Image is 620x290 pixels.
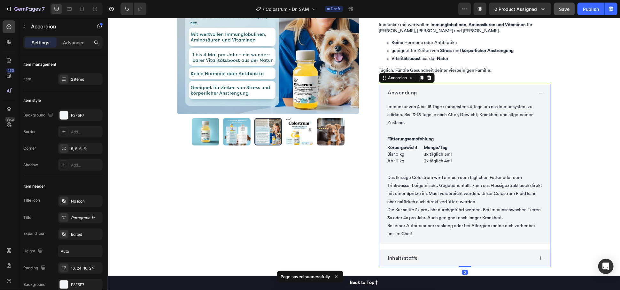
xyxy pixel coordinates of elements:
[554,3,575,15] button: Save
[316,127,345,140] p: 3x täglich 3ml
[108,18,620,290] iframe: Design area
[32,39,50,46] p: Settings
[280,148,435,188] p: Das flüssige Colostrum wird einfach dem täglichen Futter oder dem Trinkwasser beigemischt. Gegebe...
[23,98,41,103] div: Item style
[280,127,310,140] p: Bis 10 kg
[23,162,38,168] div: Shadow
[263,6,265,12] span: /
[266,6,309,12] span: Colostrum - Dr. SAM
[71,129,101,135] div: Add...
[23,62,56,67] div: Item management
[178,100,205,128] img: Deine Tierwelt - Colostrum - Wirkungen
[281,273,330,280] p: Page saved successfully
[71,113,101,118] div: F3F5F7
[23,231,45,236] div: Expand icon
[71,77,101,82] div: 2 items
[316,128,340,132] strong: Menge/Tag
[120,3,146,15] div: Undo/Redo
[280,238,311,243] span: Inhaltsstoffe
[354,252,360,257] div: 0
[23,282,45,287] div: Background
[3,3,48,15] button: 7
[5,117,15,122] div: Beta
[58,245,102,257] input: Auto
[280,72,310,78] span: Anwendung
[6,68,15,73] div: 450
[280,188,435,204] p: Die Kur sollte 2x pro Jahr durchgeführt werden. Bei Immunschwachen Tieren 3x oder 4x pro Jahr. Au...
[71,146,101,152] div: 6, 6, 6, 6
[23,76,31,82] div: Item
[23,247,44,256] div: Height
[63,39,85,46] p: Advanced
[284,29,443,37] li: geeignet für Zeiten von und
[494,6,537,12] span: 0 product assigned
[280,85,435,109] p: Immunkur von 4 bis 15 Tage : mindestens 4 Tage um das Immunsystem zu stärken. Bis 13-15 Tage je n...
[209,100,237,128] img: Deine Tierwelt - Colostrum - Reviews
[333,31,345,35] strong: Stress
[329,39,341,43] strong: Natur
[23,129,36,135] div: Border
[284,21,443,29] li: Hormone oder Antibiotika
[316,140,345,147] p: 3x täglich 4ml
[23,111,54,120] div: Background
[115,100,143,128] img: Deine Tierwelt - Colostrum - Besonderheiten
[323,5,418,9] strong: Immunglobulinen, Aminosäuren und Vitaminen
[71,162,101,168] div: Add...
[284,23,297,27] strong: Keine
[71,232,101,237] div: Edited
[284,39,313,43] strong: Vitalitätsboost
[23,264,47,272] div: Padding
[271,50,443,56] p: Täglich. Für die Gesundheit deiner vierbeinigen Familie.
[279,57,301,63] div: Accordion
[42,5,45,13] p: 7
[71,198,101,204] div: No icon
[271,4,443,17] p: Immunkur mit wertvollen für [PERSON_NAME], [PERSON_NAME] und [PERSON_NAME].
[23,145,36,151] div: Corner
[280,119,326,123] strong: Fütterungsempfehlung
[242,262,270,268] div: Back to Top ↑
[280,128,310,132] strong: Körpergewicht
[577,3,604,15] button: Publish
[354,31,406,35] strong: körperlicher Anstrengung
[71,282,101,288] div: F3F5F7
[280,140,310,147] p: Ab 10 kg
[559,6,570,12] span: Save
[23,215,31,220] div: Title
[84,100,112,128] img: Deine Tierwelt - Colostrum - Packshot Vorderseite
[23,197,40,203] div: Title icon
[331,6,341,12] span: Draft
[598,259,614,274] div: Open Intercom Messenger
[31,23,85,30] p: Accordion
[71,265,101,271] div: 16, 24, 16, 24
[583,6,599,12] div: Publish
[280,204,435,220] p: Bei einer Autoimmunerkrankung oder bei Allergien melde dich vorher bei uns im Chat!
[71,215,101,221] div: Paragraph 1*
[23,183,45,189] div: Item header
[284,37,443,45] li: aus der
[489,3,551,15] button: 0 product assigned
